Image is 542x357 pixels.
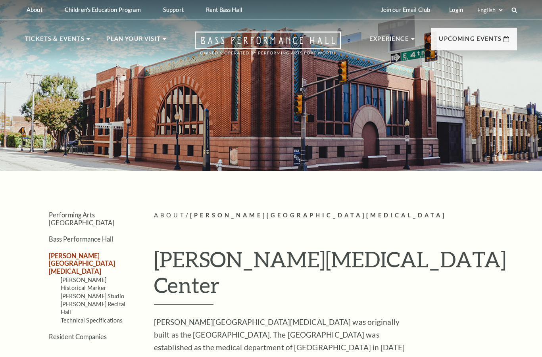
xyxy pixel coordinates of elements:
[163,6,184,13] p: Support
[25,34,85,48] p: Tickets & Events
[61,301,125,315] a: [PERSON_NAME] Recital Hall
[439,34,502,48] p: Upcoming Events
[49,333,107,340] a: Resident Companies
[49,252,115,275] a: [PERSON_NAME][GEOGRAPHIC_DATA][MEDICAL_DATA]
[61,317,122,324] a: Technical Specifications
[476,6,504,14] select: Select:
[190,212,446,219] span: [PERSON_NAME][GEOGRAPHIC_DATA][MEDICAL_DATA]
[154,212,186,219] span: About
[49,235,113,243] a: Bass Performance Hall
[106,34,161,48] p: Plan Your Visit
[154,246,517,305] h1: [PERSON_NAME][MEDICAL_DATA] Center
[369,34,409,48] p: Experience
[49,211,114,226] a: Performing Arts [GEOGRAPHIC_DATA]
[27,6,42,13] p: About
[206,6,242,13] p: Rent Bass Hall
[65,6,141,13] p: Children's Education Program
[154,211,517,221] p: /
[61,293,124,299] a: [PERSON_NAME] Studio
[61,276,106,291] a: [PERSON_NAME] Historical Marker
